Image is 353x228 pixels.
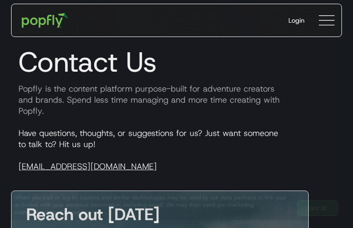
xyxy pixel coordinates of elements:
[11,45,342,79] h1: Contact Us
[281,8,312,32] a: Login
[15,6,75,34] a: home
[15,194,290,216] div: When you visit or log in, cookies and similar technologies may be used by our data partners to li...
[18,161,157,172] a: [EMAIL_ADDRESS][DOMAIN_NAME]
[288,16,305,25] div: Login
[11,83,342,117] p: Popfly is the content platform purpose-built for adventure creators and brands. Spend less time m...
[87,209,98,216] a: here
[11,128,342,172] p: Have questions, thoughts, or suggestions for us? Just want someone to talk to? Hit us up!
[297,200,338,216] a: Got It!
